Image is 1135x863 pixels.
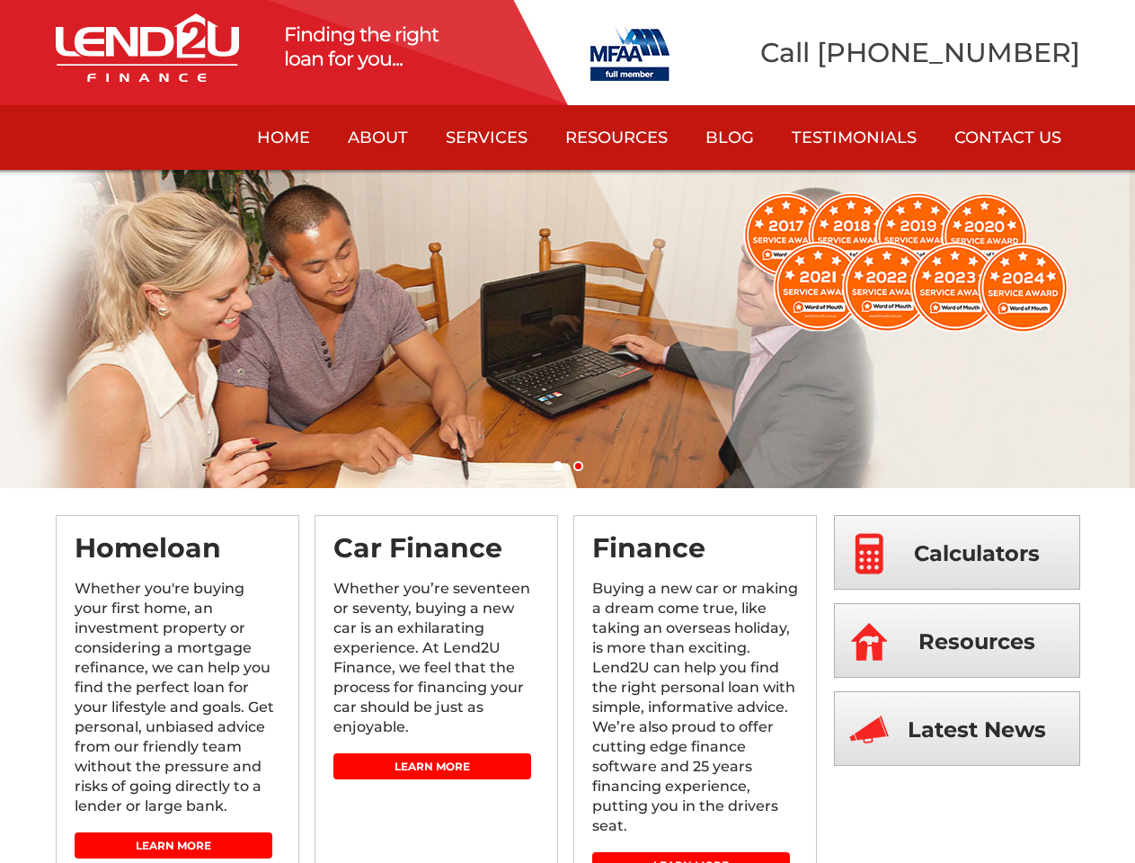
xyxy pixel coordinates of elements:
h3: Car Finance [333,534,539,579]
a: Contact Us [935,105,1080,170]
a: Testimonials [773,105,935,170]
p: Whether you're buying your first home, an investment property or considering a mortgage refinance... [75,579,280,832]
h3: Homeloan [75,534,280,579]
a: Learn More [333,753,531,779]
a: 1 [553,461,563,471]
p: Whether you’re seventeen or seventy, buying a new car is an exhilarating experience. At Lend2U Fi... [333,579,539,753]
a: Blog [687,105,773,170]
a: Resources [834,603,1080,678]
a: Learn More [75,832,272,859]
a: About [329,105,427,170]
a: Calculators [834,515,1080,590]
a: Resources [546,105,687,170]
a: Services [427,105,546,170]
img: WOM2024.png [743,192,1068,333]
a: 2 [573,461,583,471]
span: Calculators [914,516,1040,591]
h3: Finance [592,534,798,579]
span: Resources [918,604,1035,679]
p: Buying a new car or making a dream come true, like taking an overseas holiday, is more than excit... [592,579,798,852]
span: Latest News [908,692,1046,767]
a: Home [238,105,329,170]
a: Latest News [834,691,1080,766]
